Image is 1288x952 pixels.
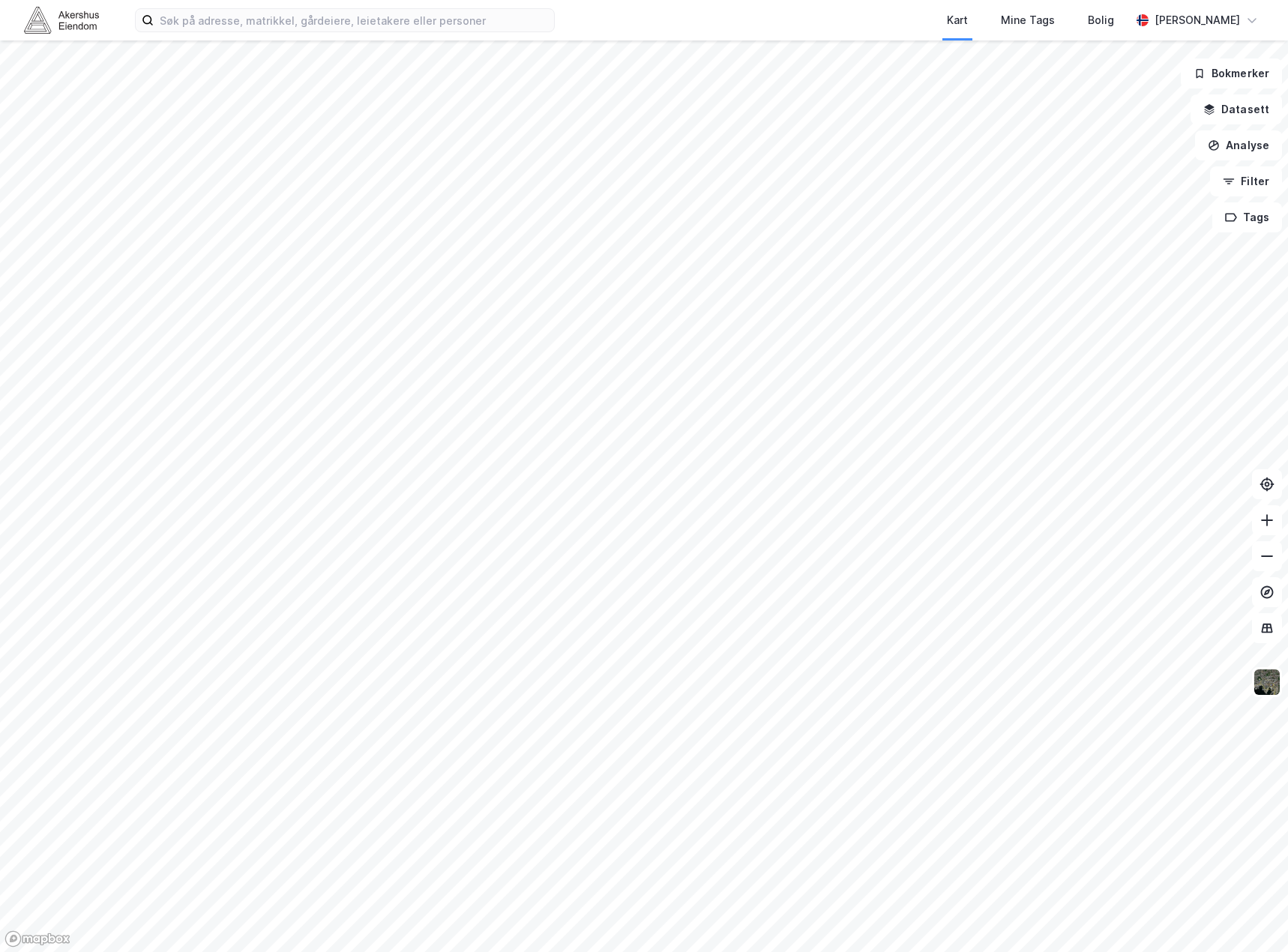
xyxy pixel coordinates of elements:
[1088,11,1114,29] div: Bolig
[1001,11,1055,29] div: Mine Tags
[154,9,554,31] input: Søk på adresse, matrikkel, gårdeiere, leietakere eller personer
[1213,880,1288,952] iframe: Chat Widget
[1155,11,1240,29] div: [PERSON_NAME]
[1213,880,1288,952] div: Kontrollprogram for chat
[947,11,968,29] div: Kart
[24,7,99,33] img: akershus-eiendom-logo.9091f326c980b4bce74ccdd9f866810c.svg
